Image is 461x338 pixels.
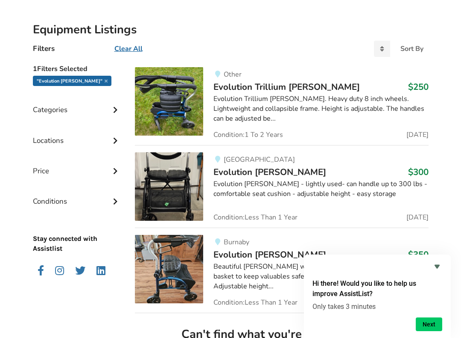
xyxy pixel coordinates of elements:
[33,88,122,119] div: Categories
[312,302,442,311] p: Only takes 3 minutes
[213,214,298,221] span: Condition: Less Than 1 Year
[213,166,326,178] span: Evolution [PERSON_NAME]
[213,299,298,306] span: Condition: Less Than 1 Year
[408,166,429,178] h3: $300
[135,228,428,313] a: mobility-evolution walkerBurnabyEvolution [PERSON_NAME]$350Beautiful [PERSON_NAME] with leather s...
[33,22,429,37] h2: Equipment Listings
[33,210,122,254] p: Stay connected with Assistlist
[406,214,429,221] span: [DATE]
[224,237,249,247] span: Burnaby
[224,70,242,79] span: Other
[33,76,111,86] div: "Evolution [PERSON_NAME]"
[135,235,203,303] img: mobility-evolution walker
[135,67,203,136] img: mobility-evolution trillium walker
[135,145,428,228] a: mobility-evolution walker[GEOGRAPHIC_DATA]Evolution [PERSON_NAME]$300Evolution [PERSON_NAME] - li...
[213,249,326,261] span: Evolution [PERSON_NAME]
[408,249,429,260] h3: $350
[213,179,428,199] div: Evolution [PERSON_NAME] - lightly used- can handle up to 300 lbs - comfortable seat cushion - adj...
[33,149,122,180] div: Price
[114,44,143,53] u: Clear All
[408,81,429,92] h3: $250
[135,152,203,221] img: mobility-evolution walker
[213,131,283,138] span: Condition: 1 To 2 Years
[33,180,122,210] div: Conditions
[224,155,295,164] span: [GEOGRAPHIC_DATA]
[213,262,428,291] div: Beautiful [PERSON_NAME] with leather seat, back support, zipper basket to keep valuables safe. Co...
[416,317,442,331] button: Next question
[213,94,428,124] div: Evolution Trillium [PERSON_NAME]. Heavy duty 8 inch wheels. Lightweight and collapsible frame. He...
[33,44,55,53] h4: Filters
[213,81,360,93] span: Evolution Trillium [PERSON_NAME]
[432,261,442,272] button: Hide survey
[406,131,429,138] span: [DATE]
[312,279,442,299] h2: Hi there! Would you like to help us improve AssistList?
[33,60,122,76] h5: 1 Filters Selected
[400,45,423,52] div: Sort By
[135,67,428,145] a: mobility-evolution trillium walkerOtherEvolution Trillium [PERSON_NAME]$250Evolution Trillium [PE...
[33,119,122,149] div: Locations
[312,261,442,331] div: Hi there! Would you like to help us improve AssistList?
